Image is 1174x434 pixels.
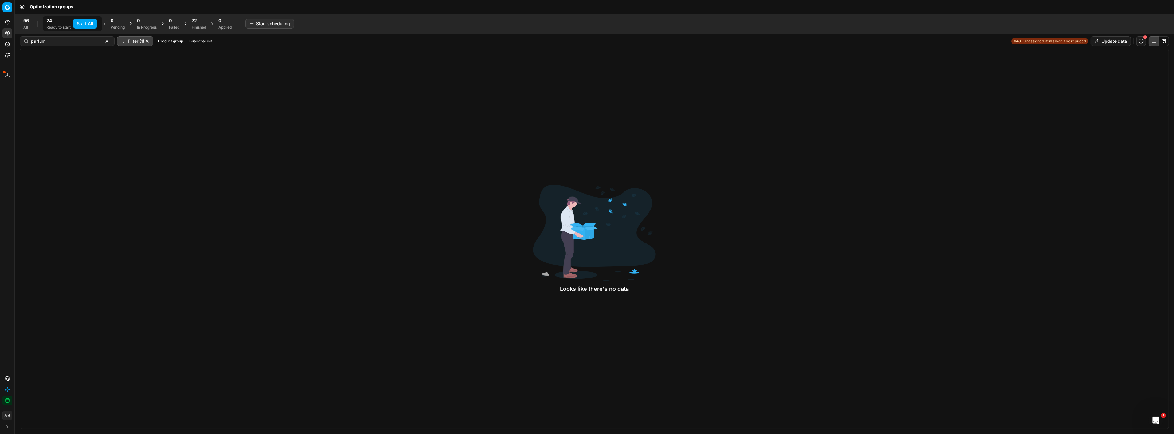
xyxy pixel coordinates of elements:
nav: breadcrumb [30,4,73,10]
div: Applied [218,25,232,30]
span: Unassigned items won't be repriced [1023,39,1086,44]
span: AB [3,411,12,420]
div: Finished [192,25,206,30]
div: Looks like there's no data [533,285,656,293]
button: AB [2,411,12,420]
button: Filter (1) [117,36,153,46]
span: 96 [23,18,29,24]
span: Optimization groups [30,4,73,10]
span: 24 [46,18,52,24]
strong: 648 [1014,39,1021,44]
input: Search [31,38,98,44]
button: Update data [1091,36,1131,46]
div: Pending [111,25,125,30]
div: In Progress [137,25,157,30]
button: Start All [73,19,97,29]
iframe: Intercom live chat [1149,413,1163,428]
span: 72 [192,18,197,24]
button: Product group [156,37,186,45]
button: Start scheduling [245,19,294,29]
span: 0 [218,18,221,24]
div: Failed [169,25,179,30]
span: 1 [1161,413,1166,418]
div: All [23,25,29,30]
a: 648Unassigned items won't be repriced [1011,38,1088,44]
button: Business unit [187,37,214,45]
span: 0 [111,18,113,24]
span: 0 [169,18,172,24]
span: 0 [137,18,140,24]
div: Ready to start [46,25,71,30]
